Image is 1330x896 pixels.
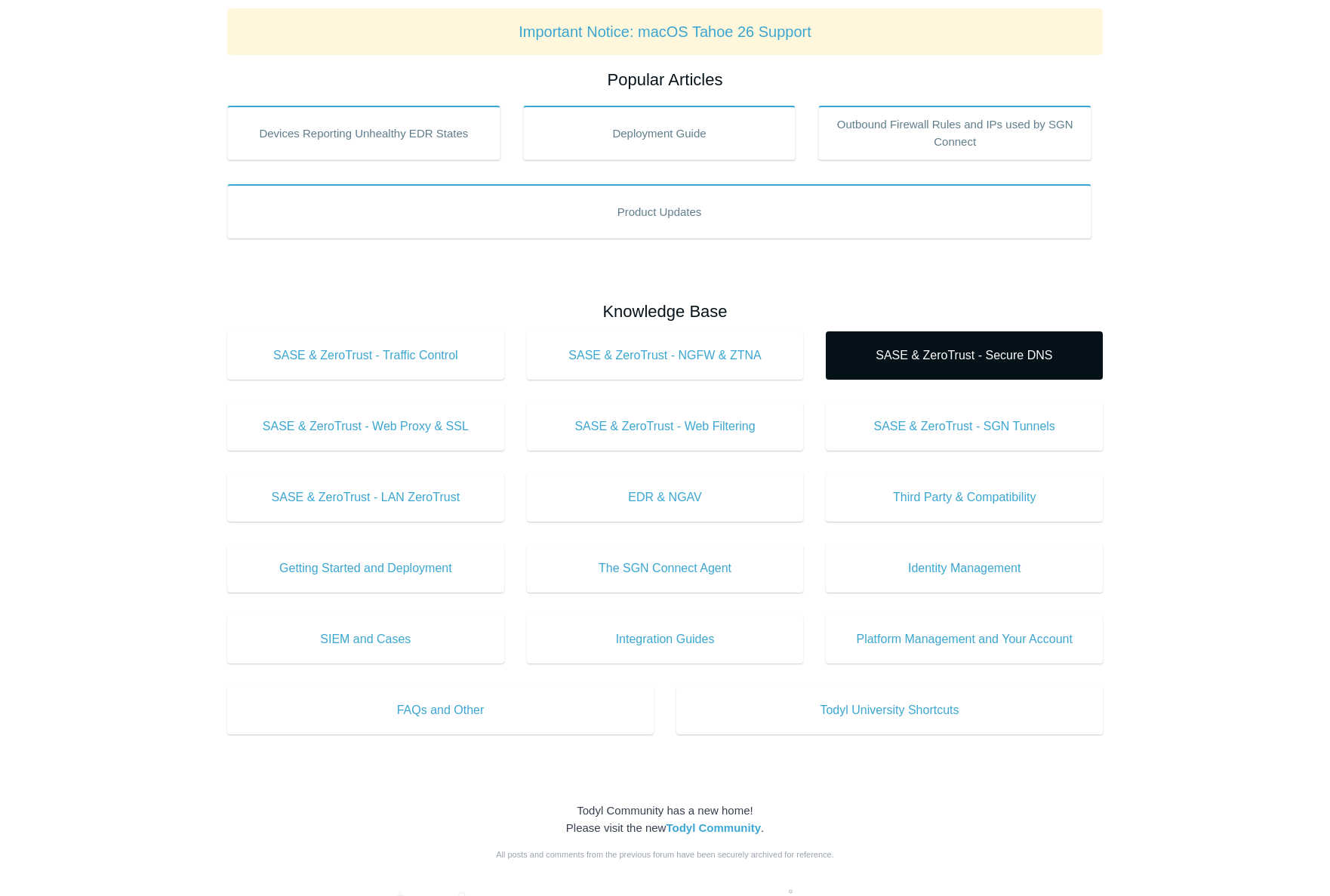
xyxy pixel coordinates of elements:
a: EDR & NGAV [527,473,804,522]
a: Deployment Guide [523,106,796,160]
a: SASE & ZeroTrust - Traffic Control [227,331,504,380]
a: SASE & ZeroTrust - SGN Tunnels [826,402,1103,451]
span: Getting Started and Deployment [250,559,482,577]
a: Outbound Firewall Rules and IPs used by SGN Connect [818,106,1091,160]
h2: Popular Articles [227,67,1103,92]
div: All posts and comments from the previous forum have been securely archived for reference. [227,848,1103,861]
span: SASE & ZeroTrust - Web Proxy & SSL [250,417,482,436]
span: SASE & ZeroTrust - Traffic Control [250,346,482,365]
a: Integration Guides [527,615,804,664]
a: SASE & ZeroTrust - Web Proxy & SSL [227,402,504,451]
a: SASE & ZeroTrust - LAN ZeroTrust [227,473,504,522]
a: FAQs and Other [227,686,654,734]
a: SIEM and Cases [227,615,504,664]
div: Todyl Community has a new home! Please visit the new . [227,802,1103,836]
span: The SGN Connect Agent [550,559,781,577]
span: SASE & ZeroTrust - LAN ZeroTrust [250,488,482,507]
span: SIEM and Cases [250,630,482,648]
span: SASE & ZeroTrust - SGN Tunnels [848,417,1080,436]
a: The SGN Connect Agent [527,544,804,593]
span: SASE & ZeroTrust - Secure DNS [848,346,1080,365]
h2: Knowledge Base [227,299,1103,324]
span: Todyl University Shortcuts [699,701,1080,719]
span: Integration Guides [550,630,781,648]
a: SASE & ZeroTrust - NGFW & ZTNA [527,331,804,380]
a: SASE & ZeroTrust - Web Filtering [527,402,804,451]
span: SASE & ZeroTrust - NGFW & ZTNA [550,346,781,365]
a: Platform Management and Your Account [826,615,1103,664]
span: Platform Management and Your Account [848,630,1080,648]
a: Todyl Community [666,821,761,834]
span: SASE & ZeroTrust - Web Filtering [550,417,781,436]
a: Identity Management [826,544,1103,593]
a: Getting Started and Deployment [227,544,504,593]
a: Todyl University Shortcuts [676,686,1103,734]
span: Identity Management [848,559,1080,577]
a: SASE & ZeroTrust - Secure DNS [826,331,1103,380]
a: Important Notice: macOS Tahoe 26 Support [519,23,811,40]
span: Third Party & Compatibility [848,488,1080,507]
span: EDR & NGAV [550,488,781,507]
a: Third Party & Compatibility [826,473,1103,522]
a: Product Updates [227,184,1091,239]
a: Devices Reporting Unhealthy EDR States [227,106,500,160]
span: FAQs and Other [250,701,631,719]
